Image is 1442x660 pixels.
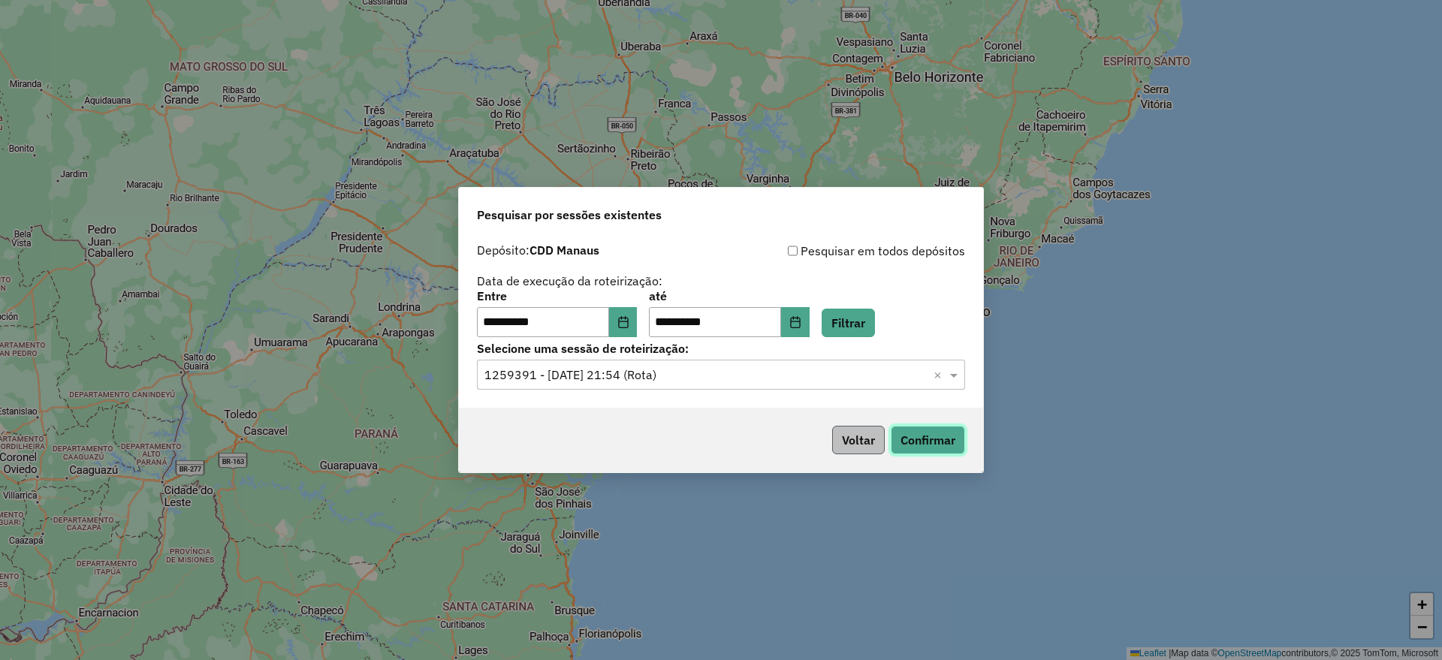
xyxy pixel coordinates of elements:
[822,309,875,337] button: Filtrar
[934,366,946,384] span: Clear all
[609,307,638,337] button: Choose Date
[477,206,662,224] span: Pesquisar por sessões existentes
[529,243,599,258] strong: CDD Manaus
[477,339,965,357] label: Selecione uma sessão de roteirização:
[477,241,599,259] label: Depósito:
[477,287,637,305] label: Entre
[781,307,810,337] button: Choose Date
[891,426,965,454] button: Confirmar
[721,242,965,260] div: Pesquisar em todos depósitos
[477,272,662,290] label: Data de execução da roteirização:
[832,426,885,454] button: Voltar
[649,287,809,305] label: até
